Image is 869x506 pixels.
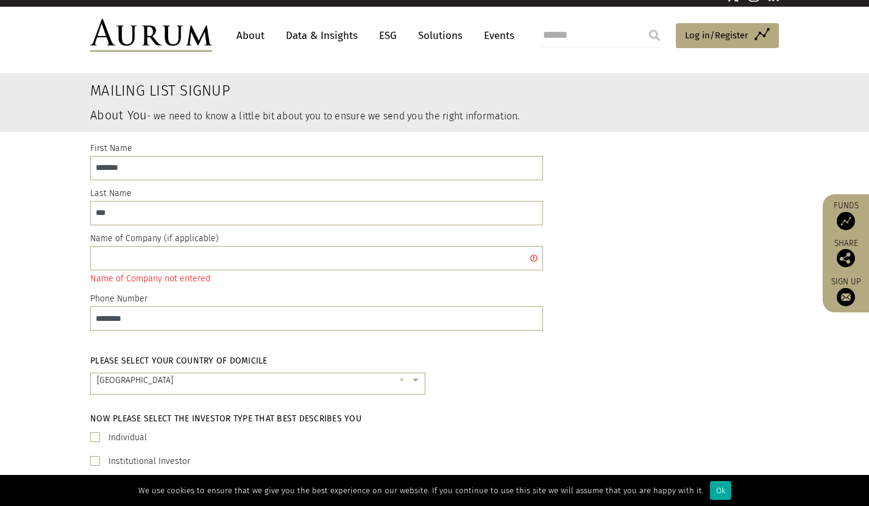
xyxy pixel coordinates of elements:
h5: Please select your country of domicile [90,355,425,367]
input: Submit [642,23,667,47]
img: Access Funds [837,212,855,230]
a: ESG [373,24,403,47]
h5: Now please select the investor type that best describes you [90,413,779,424]
a: About [230,24,271,47]
h3: About You [90,109,661,121]
label: Last Name [90,186,132,201]
label: Institutional Investor [108,454,190,469]
label: Individual [108,430,147,445]
label: Phone Number [90,292,147,306]
span: Log in/Register [685,28,748,43]
h2: Mailing List Signup [90,82,661,100]
span: Clear all [399,374,410,387]
img: Share this post [837,249,855,267]
small: - we need to know a little bit about you to ensure we send you the right information. [147,110,519,122]
div: Name of Company not entered [90,272,543,286]
a: Log in/Register [676,23,779,49]
label: First Name [90,141,132,156]
a: Events [478,24,514,47]
img: Aurum [90,19,212,52]
a: Solutions [412,24,469,47]
div: Ok [710,481,731,500]
img: Sign up to our newsletter [837,288,855,306]
a: Data & Insights [280,24,364,47]
a: Sign up [829,276,863,306]
div: Share [829,239,863,267]
a: Funds [829,200,863,230]
label: Name of Company (if applicable) [90,231,219,246]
